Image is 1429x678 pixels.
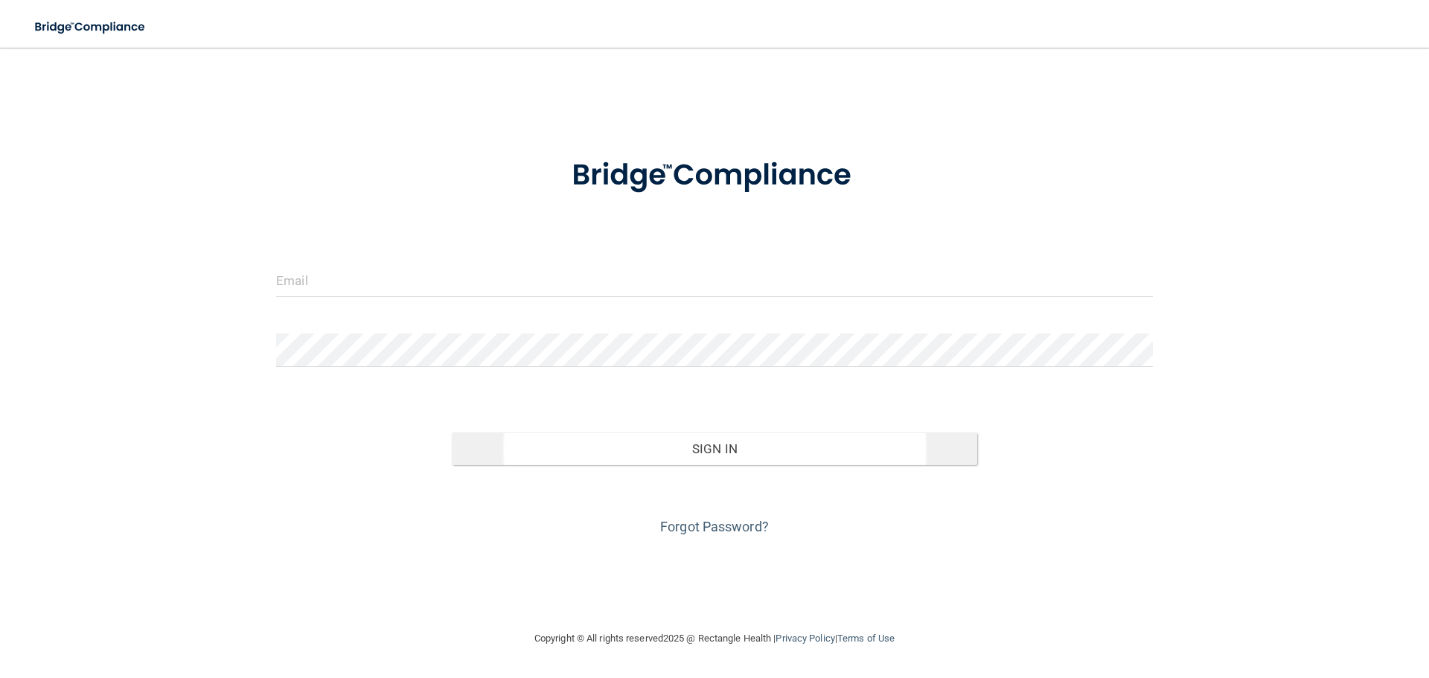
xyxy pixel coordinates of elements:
[276,263,1153,297] input: Email
[443,615,986,662] div: Copyright © All rights reserved 2025 @ Rectangle Health | |
[541,137,888,214] img: bridge_compliance_login_screen.278c3ca4.svg
[22,12,159,42] img: bridge_compliance_login_screen.278c3ca4.svg
[452,432,978,465] button: Sign In
[776,633,834,644] a: Privacy Policy
[837,633,895,644] a: Terms of Use
[660,519,769,534] a: Forgot Password?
